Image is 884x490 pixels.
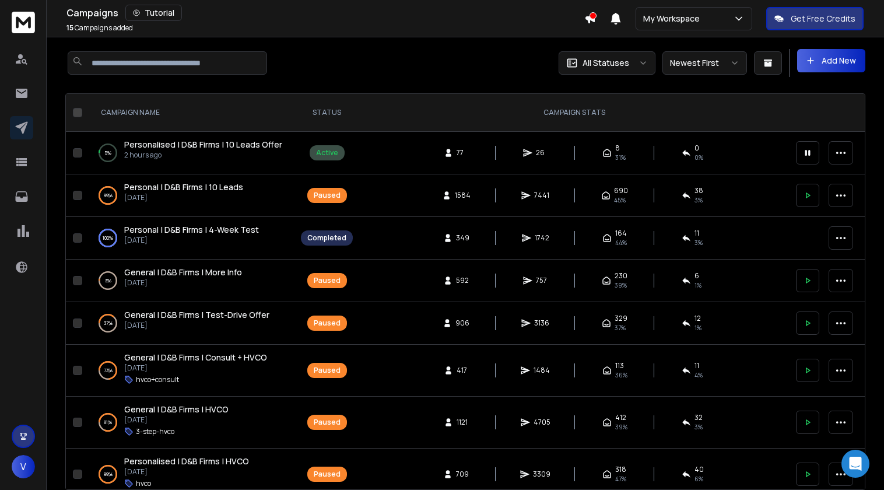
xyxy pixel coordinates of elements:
a: Personal | D&B Firms | 10 Leads [124,181,243,193]
p: hvco+consult [136,375,179,384]
td: 99%Personal | D&B Firms | 10 Leads[DATE] [87,174,294,217]
th: STATUS [294,94,360,132]
span: 44 % [615,238,627,247]
span: 7441 [534,191,549,200]
span: 1742 [535,233,549,243]
p: [DATE] [124,467,249,477]
a: General | D&B Firms | More Info [124,267,242,278]
span: 45 % [614,195,626,205]
span: 11 [694,361,699,370]
a: Personalised | D&B Firms | 10 Leads Offer [124,139,282,150]
span: 709 [456,470,469,479]
div: Open Intercom Messenger [841,450,869,478]
p: hvco [136,479,151,488]
p: [DATE] [124,321,269,330]
p: All Statuses [583,57,629,69]
div: Paused [314,366,341,375]
span: 39 % [615,281,627,290]
button: V [12,455,35,478]
span: 329 [615,314,627,323]
td: 3%General | D&B Firms | More Info[DATE] [87,260,294,302]
span: 230 [615,271,627,281]
span: Personal | D&B Firms | 4-Week Test [124,224,259,235]
span: 31 % [615,153,626,162]
span: 3 % [694,195,703,205]
span: 15 [66,23,73,33]
td: 73%General | D&B Firms | Consult + HVCO[DATE]hvco+consult [87,345,294,397]
span: 1121 [457,418,468,427]
p: 3 % [105,275,111,286]
span: 37 % [615,323,626,332]
span: 36 % [615,370,627,380]
p: [DATE] [124,415,229,425]
p: 81 % [104,416,112,428]
p: [DATE] [124,278,242,288]
td: 5%Personalised | D&B Firms | 10 Leads Offer2 hours ago [87,132,294,174]
span: 3 % [694,422,703,432]
p: My Workspace [643,13,704,24]
span: 8 [615,143,620,153]
span: 412 [615,413,626,422]
span: 77 [457,148,468,157]
span: 26 [536,148,548,157]
button: Tutorial [125,5,182,21]
a: Personal | D&B Firms | 4-Week Test [124,224,259,236]
span: Personal | D&B Firms | 10 Leads [124,181,243,192]
th: CAMPAIGN NAME [87,94,294,132]
span: 0 [694,143,699,153]
p: 2 hours ago [124,150,282,160]
span: General | D&B Firms | Test-Drive Offer [124,309,269,320]
span: 690 [614,186,628,195]
a: General | D&B Firms | Consult + HVCO [124,352,267,363]
span: 318 [615,465,626,474]
button: Add New [797,49,865,72]
p: [DATE] [124,363,267,373]
div: Paused [314,470,341,479]
td: 37%General | D&B Firms | Test-Drive Offer[DATE] [87,302,294,345]
span: 906 [455,318,469,328]
p: Campaigns added [66,23,133,33]
a: General | D&B Firms | Test-Drive Offer [124,309,269,321]
div: Completed [307,233,346,243]
td: 100%Personal | D&B Firms | 4-Week Test[DATE] [87,217,294,260]
div: Paused [314,418,341,427]
div: Campaigns [66,5,584,21]
span: 32 [694,413,703,422]
div: Paused [314,318,341,328]
span: 1484 [534,366,550,375]
a: Personalised | D&B Firms | HVCO [124,456,249,467]
p: 99 % [104,468,113,480]
span: 1 % [694,323,701,332]
span: 3309 [533,470,550,479]
p: Get Free Credits [791,13,855,24]
span: 11 [694,229,699,238]
span: 0 % [694,153,703,162]
div: Paused [314,276,341,285]
span: 39 % [615,422,627,432]
span: 349 [456,233,469,243]
p: 3-step-hvco [136,427,174,436]
span: 3136 [534,318,549,328]
span: 164 [615,229,627,238]
span: 47 % [615,474,626,484]
span: 1 % [694,281,701,290]
p: [DATE] [124,193,243,202]
span: 4 % [694,370,703,380]
span: 38 [694,186,703,195]
span: 40 [694,465,704,474]
button: Newest First [662,51,747,75]
span: 3 % [694,238,703,247]
p: [DATE] [124,236,259,245]
span: 592 [456,276,469,285]
p: 99 % [104,190,113,201]
a: General | D&B Firms | HVCO [124,404,229,415]
span: 113 [615,361,624,370]
span: 12 [694,314,701,323]
button: Get Free Credits [766,7,864,30]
